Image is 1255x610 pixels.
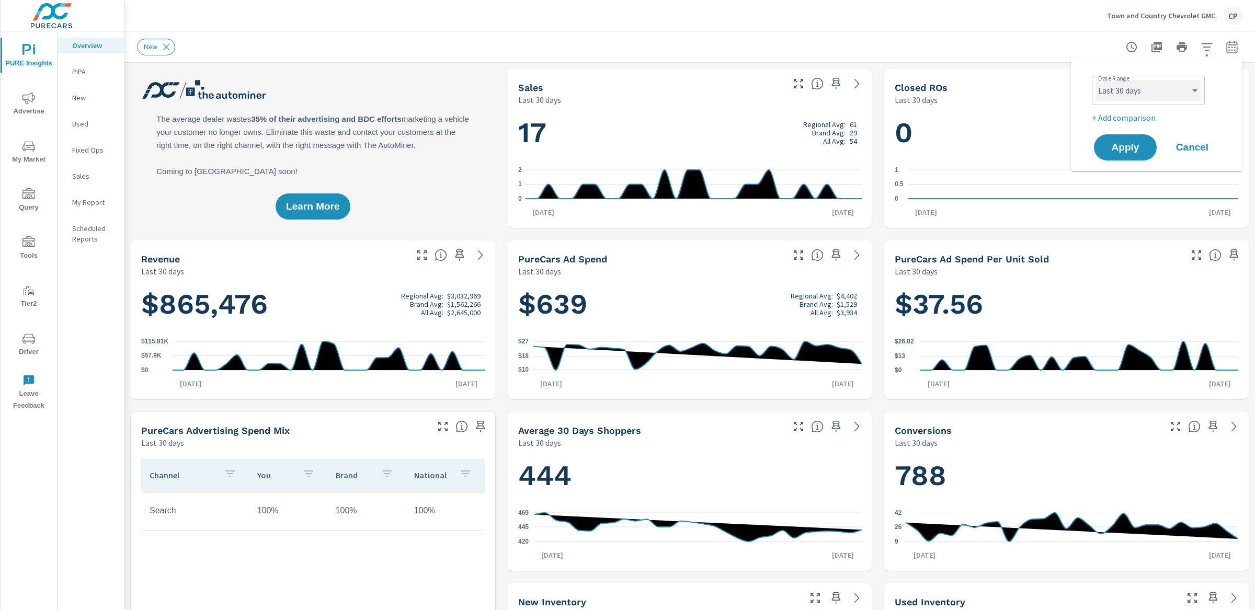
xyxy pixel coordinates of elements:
a: See more details in report [849,75,865,92]
p: Channel [150,470,215,480]
p: [DATE] [534,550,571,560]
text: $18 [518,352,529,360]
span: Save this to your personalized report [828,247,845,263]
button: Make Fullscreen [790,418,807,435]
text: 1 [518,181,522,188]
h5: PureCars Ad Spend [518,254,607,264]
span: Save this to your personalized report [1205,418,1222,435]
button: Make Fullscreen [414,247,430,263]
text: $0 [895,366,902,374]
span: Advertise [4,92,54,118]
button: Make Fullscreen [435,418,451,435]
p: [DATE] [525,207,562,217]
p: Last 30 days [141,265,184,278]
h5: Sales [518,82,543,93]
p: [DATE] [825,207,861,217]
h5: Used Inventory [895,596,965,607]
p: $1,562,266 [447,300,481,308]
p: Regional Avg: [401,292,443,300]
a: See more details in report [849,590,865,606]
td: 100% [327,498,406,524]
p: $3,032,969 [447,292,481,300]
text: 445 [518,523,529,531]
h1: 444 [518,458,862,493]
p: [DATE] [1202,378,1238,389]
span: Save this to your personalized report [1205,590,1222,606]
h5: New Inventory [518,596,586,607]
p: [DATE] [908,207,944,217]
a: See more details in report [1226,418,1242,435]
div: My Report [58,194,124,210]
span: Apply [1104,143,1146,152]
td: 100% [406,498,484,524]
text: 469 [518,509,529,516]
p: Scheduled Reports [72,223,116,244]
p: $2,645,000 [447,308,481,317]
p: Last 30 days [518,94,561,106]
button: Make Fullscreen [790,75,807,92]
span: A rolling 30 day total of daily Shoppers on the dealership website, averaged over the selected da... [811,420,824,433]
span: Total cost of media for all PureCars channels for the selected dealership group over the selected... [811,249,824,261]
span: Number of vehicles sold by the dealership over the selected date range. [Source: This data is sou... [811,77,824,90]
span: Save this to your personalized report [828,590,845,606]
span: The number of dealer-specified goals completed by a visitor. [Source: This data is provided by th... [1188,420,1201,433]
p: 54 [850,137,857,145]
h1: $639 [518,286,862,322]
text: 2 [518,166,522,174]
div: nav menu [1,31,57,416]
p: Brand Avg: [812,129,846,137]
p: Last 30 days [895,94,938,106]
span: Tools [4,236,54,262]
h1: 17 [518,115,862,151]
a: See more details in report [849,418,865,435]
p: 29 [850,129,857,137]
p: $3,934 [837,308,857,317]
a: See more details in report [849,247,865,263]
p: Fixed Ops [72,145,116,155]
p: [DATE] [533,378,569,389]
span: Learn More [286,202,339,211]
div: Scheduled Reports [58,221,124,247]
text: 1 [895,166,898,174]
h1: 0 [895,115,1238,151]
span: New [138,43,164,51]
h1: 788 [895,458,1238,493]
p: You [257,470,294,480]
a: See more details in report [1226,590,1242,606]
p: New [72,93,116,103]
text: 0 [518,195,522,202]
div: Used [58,116,124,132]
span: Query [4,188,54,214]
p: Last 30 days [518,265,561,278]
button: Make Fullscreen [1188,247,1205,263]
p: [DATE] [920,378,957,389]
button: Make Fullscreen [1167,418,1184,435]
button: Make Fullscreen [807,590,824,606]
button: Select Date Range [1222,37,1242,57]
a: See more details in report [472,247,489,263]
div: New [58,90,124,106]
p: Town and Country Chevrolet GMC [1107,11,1215,20]
td: 100% [249,498,327,524]
p: National [414,470,451,480]
button: Make Fullscreen [1184,590,1201,606]
span: Save this to your personalized report [1226,247,1242,263]
button: Cancel [1161,134,1224,160]
p: Regional Avg: [791,292,833,300]
text: 26 [895,523,902,531]
span: Save this to your personalized report [451,247,468,263]
p: Last 30 days [141,436,184,449]
text: $27 [518,338,529,345]
button: Apply [1094,134,1157,160]
p: [DATE] [825,550,861,560]
p: All Avg: [823,137,846,145]
button: Make Fullscreen [790,247,807,263]
p: Last 30 days [895,436,938,449]
text: $26.82 [895,338,914,345]
h5: PureCars Advertising Spend Mix [141,425,290,436]
p: + Add comparison [1092,111,1226,124]
p: [DATE] [825,378,861,389]
text: 0.5 [895,181,904,188]
h5: Conversions [895,425,952,436]
span: Total sales revenue over the selected date range. [Source: This data is sourced from the dealer’s... [435,249,447,261]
